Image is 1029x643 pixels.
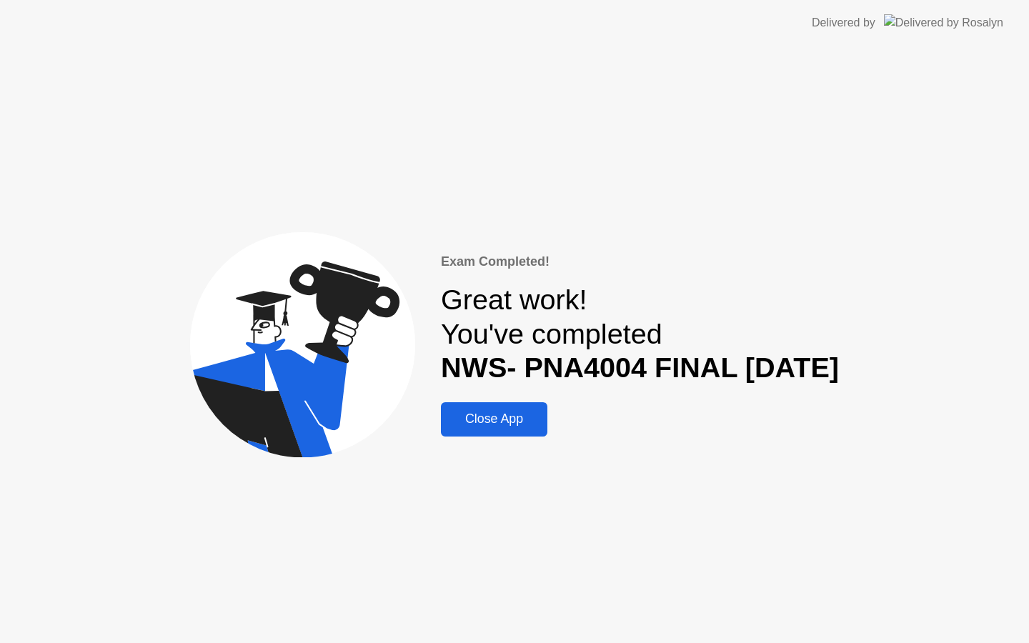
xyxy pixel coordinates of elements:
div: Close App [445,412,543,427]
button: Close App [441,402,547,437]
img: Delivered by Rosalyn [884,14,1003,31]
div: Delivered by [812,14,875,31]
div: Great work! You've completed [441,283,839,385]
div: Exam Completed! [441,252,839,271]
b: NWS- PNA4004 FINAL [DATE] [441,352,839,383]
